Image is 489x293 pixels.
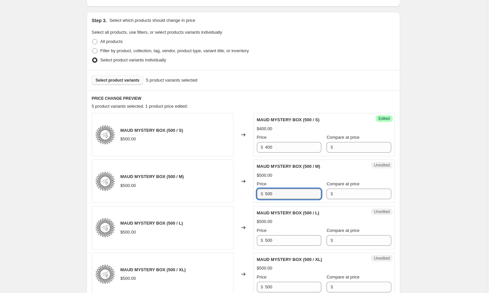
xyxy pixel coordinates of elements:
[100,48,249,53] span: Filter by product, collection, tag, vendor, product type, variant title, or inventory
[327,181,360,186] span: Compare at price
[95,218,115,238] img: Screen_Shot_2024-01-09_at_4.30.00_AM_cc25935b-0a75-4c49-a0c8-c34ba151794f_80x.png
[257,218,272,225] div: $500.00
[95,264,115,284] img: Screen_Shot_2024-01-09_at_4.30.00_AM_cc25935b-0a75-4c49-a0c8-c34ba151794f_80x.png
[257,164,320,169] span: MAUD MYSTERY BOX (500 / M)
[95,125,115,145] img: Screen_Shot_2024-01-09_at_4.30.00_AM_cc25935b-0a75-4c49-a0c8-c34ba151794f_80x.png
[327,275,360,279] span: Compare at price
[257,257,322,262] span: MAUD MYSTERY BOX (500 / XL)
[92,96,395,101] h6: PRICE CHANGE PREVIEW
[257,181,267,186] span: Price
[96,78,140,83] span: Select product variants
[257,172,272,179] div: $500.00
[121,267,186,272] span: MAUD MYSTERY BOX (500 / XL)
[374,256,390,261] span: Unedited
[257,265,272,272] div: $500.00
[121,221,183,226] span: MAUD MYSTERY BOX (500 / L)
[257,228,267,233] span: Price
[331,191,333,196] span: $
[327,228,360,233] span: Compare at price
[100,39,123,44] span: All products
[146,77,197,84] span: 5 product variants selected
[121,182,136,189] div: $500.00
[109,17,195,24] p: Select which products should change in price
[378,116,390,121] span: Edited
[257,126,272,132] div: $400.00
[257,117,320,122] span: MAUD MYSTERY BOX (500 / S)
[92,104,188,109] span: 5 product variants selected. 1 product price edited:
[257,135,267,140] span: Price
[327,135,360,140] span: Compare at price
[92,17,107,24] h2: Step 3.
[331,238,333,243] span: $
[374,163,390,168] span: Unedited
[331,284,333,289] span: $
[261,191,263,196] span: $
[100,57,166,62] span: Select product variants individually
[261,284,263,289] span: $
[261,145,263,150] span: $
[95,171,115,191] img: Screen_Shot_2024-01-09_at_4.30.00_AM_cc25935b-0a75-4c49-a0c8-c34ba151794f_80x.png
[121,128,183,133] span: MAUD MYSTERY BOX (500 / S)
[331,145,333,150] span: $
[121,174,184,179] span: MAUD MYSTERY BOX (500 / M)
[257,210,319,215] span: MAUD MYSTERY BOX (500 / L)
[92,30,222,35] span: Select all products, use filters, or select products variants individually
[257,275,267,279] span: Price
[121,275,136,282] div: $500.00
[261,238,263,243] span: $
[121,229,136,236] div: $500.00
[374,209,390,214] span: Unedited
[92,76,144,85] button: Select product variants
[121,136,136,142] div: $500.00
